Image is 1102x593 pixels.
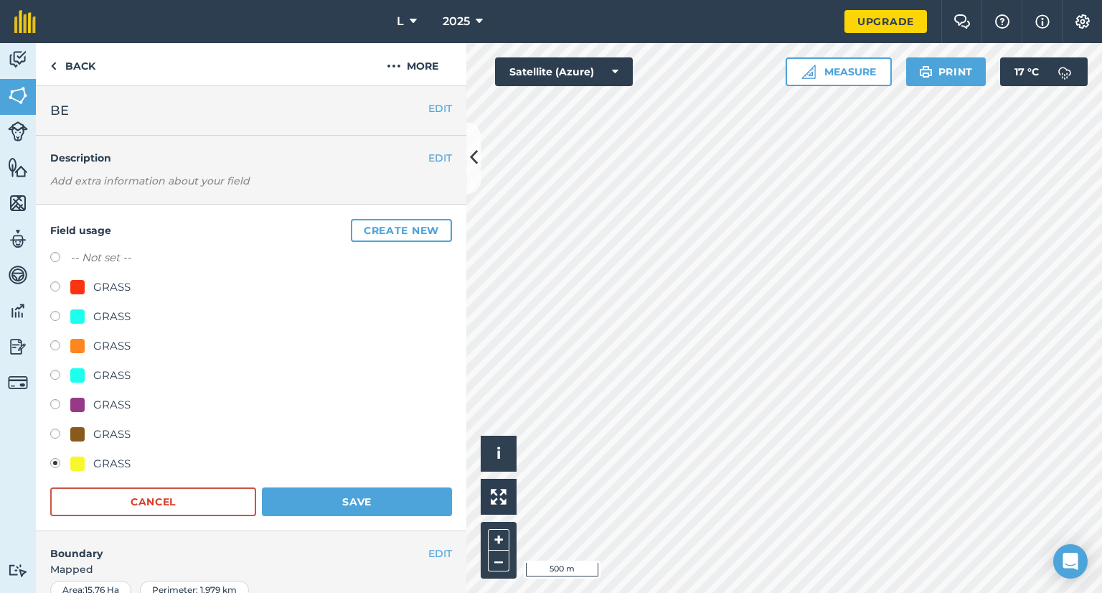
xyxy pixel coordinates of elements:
span: 2025 [443,13,470,30]
img: svg+xml;base64,PD94bWwgdmVyc2lvbj0iMS4wIiBlbmNvZGluZz0idXRmLTgiPz4KPCEtLSBHZW5lcmF0b3I6IEFkb2JlIE... [8,49,28,70]
img: svg+xml;base64,PD94bWwgdmVyc2lvbj0iMS4wIiBlbmNvZGluZz0idXRmLTgiPz4KPCEtLSBHZW5lcmF0b3I6IEFkb2JlIE... [8,264,28,286]
div: GRASS [93,426,131,443]
button: Measure [786,57,892,86]
img: svg+xml;base64,PHN2ZyB4bWxucz0iaHR0cDovL3d3dy53My5vcmcvMjAwMC9zdmciIHdpZHRoPSI1NiIgaGVpZ2h0PSI2MC... [8,85,28,106]
button: Save [262,487,452,516]
em: Add extra information about your field [50,174,250,187]
img: Four arrows, one pointing top left, one top right, one bottom right and the last bottom left [491,489,507,505]
div: GRASS [93,367,131,384]
img: svg+xml;base64,PHN2ZyB4bWxucz0iaHR0cDovL3d3dy53My5vcmcvMjAwMC9zdmciIHdpZHRoPSI1NiIgaGVpZ2h0PSI2MC... [8,157,28,178]
button: + [488,529,509,551]
div: GRASS [93,308,131,325]
span: BE [50,101,69,121]
button: EDIT [428,546,452,561]
h4: Field usage [50,219,452,242]
span: i [496,444,501,462]
button: More [359,43,466,85]
img: A cog icon [1074,14,1091,29]
img: svg+xml;base64,PD94bWwgdmVyc2lvbj0iMS4wIiBlbmNvZGluZz0idXRmLTgiPz4KPCEtLSBHZW5lcmF0b3I6IEFkb2JlIE... [8,121,28,141]
img: svg+xml;base64,PD94bWwgdmVyc2lvbj0iMS4wIiBlbmNvZGluZz0idXRmLTgiPz4KPCEtLSBHZW5lcmF0b3I6IEFkb2JlIE... [8,373,28,393]
img: Two speech bubbles overlapping with the left bubble in the forefront [953,14,971,29]
img: svg+xml;base64,PD94bWwgdmVyc2lvbj0iMS4wIiBlbmNvZGluZz0idXRmLTgiPz4KPCEtLSBHZW5lcmF0b3I6IEFkb2JlIE... [8,300,28,322]
div: GRASS [93,337,131,355]
div: GRASS [93,455,131,472]
img: fieldmargin Logo [14,10,36,33]
h4: Boundary [36,531,428,561]
div: GRASS [93,396,131,414]
button: Print [906,57,986,86]
img: svg+xml;base64,PD94bWwgdmVyc2lvbj0iMS4wIiBlbmNvZGluZz0idXRmLTgiPz4KPCEtLSBHZW5lcmF0b3I6IEFkb2JlIE... [8,228,28,250]
img: svg+xml;base64,PHN2ZyB4bWxucz0iaHR0cDovL3d3dy53My5vcmcvMjAwMC9zdmciIHdpZHRoPSIxOSIgaGVpZ2h0PSIyNC... [919,63,933,80]
button: Satellite (Azure) [495,57,633,86]
button: EDIT [428,101,452,116]
span: 17 ° C [1014,57,1039,86]
span: L [397,13,404,30]
span: Mapped [36,561,466,577]
button: 17 °C [1000,57,1088,86]
button: i [481,436,517,472]
div: Open Intercom Messenger [1053,544,1088,579]
button: Create new [351,219,452,242]
div: GRASS [93,279,131,296]
img: svg+xml;base64,PHN2ZyB4bWxucz0iaHR0cDovL3d3dy53My5vcmcvMjAwMC9zdmciIHdpZHRoPSIyMCIgaGVpZ2h0PSIyNC... [387,57,401,75]
h4: Description [50,150,452,166]
img: svg+xml;base64,PHN2ZyB4bWxucz0iaHR0cDovL3d3dy53My5vcmcvMjAwMC9zdmciIHdpZHRoPSI1NiIgaGVpZ2h0PSI2MC... [8,192,28,214]
label: -- Not set -- [70,249,131,266]
img: svg+xml;base64,PD94bWwgdmVyc2lvbj0iMS4wIiBlbmNvZGluZz0idXRmLTgiPz4KPCEtLSBHZW5lcmF0b3I6IEFkb2JlIE... [8,564,28,577]
img: svg+xml;base64,PHN2ZyB4bWxucz0iaHR0cDovL3d3dy53My5vcmcvMjAwMC9zdmciIHdpZHRoPSIxNyIgaGVpZ2h0PSIxNy... [1035,13,1050,30]
img: svg+xml;base64,PHN2ZyB4bWxucz0iaHR0cDovL3d3dy53My5vcmcvMjAwMC9zdmciIHdpZHRoPSI5IiBoZWlnaHQ9IjI0Ii... [50,57,57,75]
a: Back [36,43,110,85]
a: Upgrade [844,10,927,33]
button: Cancel [50,487,256,516]
button: EDIT [428,150,452,166]
img: Ruler icon [801,65,816,79]
img: svg+xml;base64,PD94bWwgdmVyc2lvbj0iMS4wIiBlbmNvZGluZz0idXRmLTgiPz4KPCEtLSBHZW5lcmF0b3I6IEFkb2JlIE... [8,336,28,358]
img: svg+xml;base64,PD94bWwgdmVyc2lvbj0iMS4wIiBlbmNvZGluZz0idXRmLTgiPz4KPCEtLSBHZW5lcmF0b3I6IEFkb2JlIE... [1050,57,1079,86]
img: A question mark icon [994,14,1011,29]
button: – [488,551,509,571]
